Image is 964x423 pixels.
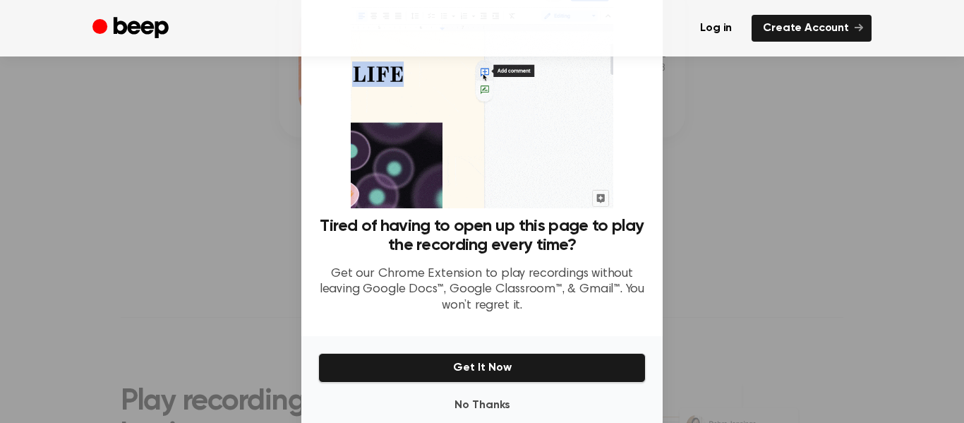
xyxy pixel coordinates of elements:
[318,391,646,419] button: No Thanks
[752,15,872,42] a: Create Account
[318,217,646,255] h3: Tired of having to open up this page to play the recording every time?
[689,15,743,42] a: Log in
[318,353,646,383] button: Get It Now
[92,15,172,42] a: Beep
[318,266,646,314] p: Get our Chrome Extension to play recordings without leaving Google Docs™, Google Classroom™, & Gm...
